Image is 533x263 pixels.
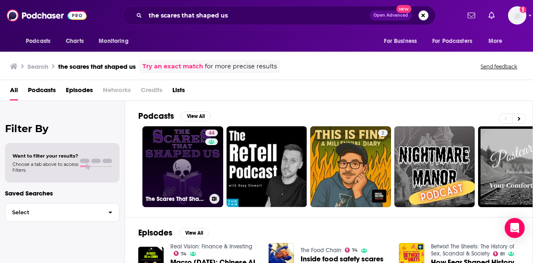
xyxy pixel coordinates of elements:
button: open menu [427,33,484,49]
button: Show profile menu [508,6,526,25]
button: View All [181,111,211,121]
button: open menu [483,33,513,49]
a: Charts [60,33,89,49]
img: User Profile [508,6,526,25]
a: Show notifications dropdown [485,8,498,23]
h2: Filter By [5,123,120,135]
span: Monitoring [99,35,128,47]
a: Real Vision: Finance & Investing [170,243,252,250]
a: Inside food safety scares [301,255,384,263]
h3: the scares that shaped us [58,63,136,70]
h2: Episodes [138,228,172,238]
span: Choose a tab above to access filters. [12,161,78,173]
svg: Add a profile image [520,6,526,13]
button: open menu [20,33,61,49]
span: Podcasts [26,35,50,47]
a: 2 [378,130,388,136]
a: Try an exact match [142,62,203,71]
img: Podchaser - Follow, Share and Rate Podcasts [7,8,87,23]
span: New [396,5,411,13]
a: 81 [493,251,505,256]
span: 2 [381,129,384,138]
span: Open Advanced [374,13,408,18]
a: PodcastsView All [138,111,211,121]
span: 81 [500,252,505,256]
a: Lists [172,83,185,100]
a: All [10,83,18,100]
h2: Podcasts [138,111,174,121]
div: Search podcasts, credits, & more... [122,6,436,25]
h3: Search [27,63,48,70]
span: Logged in as gabrielle.gantz [508,6,526,25]
a: Betwixt The Sheets: The History of Sex, Scandal & Society [431,243,514,257]
span: Select [5,210,102,215]
span: 44 [209,129,214,138]
a: 2 [310,126,391,207]
span: More [488,35,503,47]
a: 44The Scares That Shaped Us [142,126,223,207]
p: Saved Searches [5,189,120,197]
a: 74 [345,248,358,253]
span: For Business [384,35,417,47]
span: for more precise results [205,62,277,71]
h3: The Scares That Shaped Us [146,195,206,203]
span: Want to filter your results? [12,153,78,159]
button: open menu [378,33,427,49]
span: Charts [66,35,84,47]
button: View All [179,228,209,238]
span: Credits [141,83,162,100]
a: Podcasts [28,83,56,100]
button: Select [5,203,120,222]
a: EpisodesView All [138,228,209,238]
span: For Podcasters [432,35,472,47]
a: The Food Chain [301,247,341,254]
span: 74 [181,252,187,256]
a: Show notifications dropdown [464,8,478,23]
input: Search podcasts, credits, & more... [145,9,370,22]
div: Open Intercom Messenger [505,218,525,238]
a: 44 [205,130,218,136]
button: open menu [93,33,139,49]
span: Networks [103,83,131,100]
button: Open AdvancedNew [370,10,412,20]
a: Episodes [66,83,93,100]
span: 74 [352,248,358,252]
a: 74 [174,251,187,256]
button: Send feedback [478,63,520,70]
